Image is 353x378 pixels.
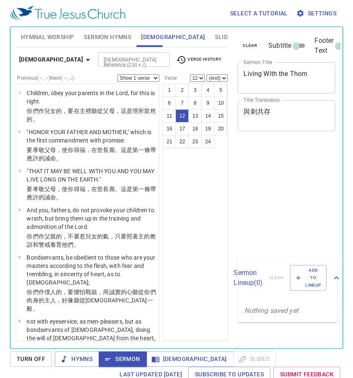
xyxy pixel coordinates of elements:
button: Select a tutorial [227,6,291,21]
wg3326: 懼怕 [27,289,156,312]
wg3962: 母 [27,186,156,201]
p: 你們作父親的 [27,232,156,249]
button: 18 [188,122,202,135]
wg5613: 聽從[DEMOGRAPHIC_DATA] [27,297,153,312]
span: Hymnal Worship [21,32,74,42]
button: 17 [175,122,189,135]
button: 2 [175,83,189,97]
button: 6 [163,96,176,110]
span: Select a tutorial [230,8,288,19]
label: Verse [163,76,177,81]
button: 24 [201,135,214,148]
p: Bondservants, be obedient to those who are your masters according to the flesh, with fear and tre... [27,253,156,287]
button: 22 [175,135,189,148]
p: And you, fathers, do not provoke your children to wrath, but bring them up in the training and ad... [27,206,156,231]
button: 8 [188,96,202,110]
img: True Jesus Church [10,6,125,21]
button: 3 [188,83,202,97]
wg1625: 他們 [62,241,79,248]
span: Sermon [105,354,140,364]
button: 9 [201,96,214,110]
wg5156: ，用 [27,289,156,312]
textarea: 與刺共存 [243,108,329,123]
wg2588: 聽從 [27,289,156,312]
wg5091: 父 [27,147,156,162]
span: 6 [18,319,20,323]
button: Hymns [55,351,99,367]
p: 你們作僕人的 [27,288,156,313]
button: 4 [201,83,214,97]
button: 23 [188,135,202,148]
wg2443: 你 [27,186,156,201]
span: Slides [215,32,234,42]
textarea: Living With the Thorn [243,70,329,86]
wg1860: 的誡命 [39,155,62,162]
wg3962: ，不要 [27,233,156,248]
wg1722: 誠實的 [27,289,156,312]
button: 11 [163,109,176,123]
wg5216: 作兒女的 [27,108,156,123]
wg2095: ，在 [27,147,156,162]
wg5091: 父 [27,186,156,201]
button: 14 [201,109,214,123]
span: Hymns [61,354,93,364]
p: 你們 [27,107,156,123]
button: [DEMOGRAPHIC_DATA] [16,52,96,67]
p: not with eyeservice, as men-pleasers, but as bondservants of [DEMOGRAPHIC_DATA], doing the will o... [27,317,156,342]
wg4671: 得 [27,147,156,162]
wg3559: 養育 [50,241,80,248]
p: Sermon Lineup ( 0 ) [234,268,262,288]
wg2962: 裡 [27,108,156,123]
wg2962: ，好像 [27,297,153,312]
label: Previous (←, ↑) Next (→, ↓) [17,76,74,81]
wg1342: 。 [33,116,39,123]
p: "THAT IT MAY BE WELL WITH YOU AND YOU MAY LIVE LONG ON THE EARTH." [27,167,156,184]
button: Sermon [99,351,146,367]
wg1096: 福 [27,147,156,162]
button: Verse History [171,54,226,66]
span: Add to Lineup [295,267,321,290]
button: Add to Lineup [290,265,326,291]
button: 12 [175,109,189,123]
button: 7 [175,96,189,110]
wg3384: ，使 [27,147,156,162]
span: 4 [18,207,20,212]
wg2443: 你 [27,147,156,162]
wg3361: 惹兒女 [27,233,156,248]
button: Turn Off [10,351,52,367]
span: Turn Off [17,354,45,364]
wg1722: 應許 [27,194,62,201]
span: [DEMOGRAPHIC_DATA] [141,32,205,42]
wg3384: ，使 [27,186,156,201]
button: 13 [188,109,202,123]
button: 15 [214,109,227,123]
wg5401: 戰兢 [27,289,156,312]
span: Footer Text [314,36,334,56]
span: clear [243,42,257,49]
span: Subtitle [268,41,291,51]
button: 1 [163,83,176,97]
wg5219: 你們肉身的 [27,289,156,312]
span: 5 [18,255,20,259]
button: 16 [163,122,176,135]
button: 20 [214,122,227,135]
wg1401: ，要 [27,289,156,312]
wg1785: 。 [56,194,62,201]
span: Settings [298,8,336,19]
span: 3 [18,168,20,173]
span: Sermon Hymns [84,32,131,42]
wg572: 心 [27,289,156,312]
wg1860: 的誡命 [39,194,62,201]
wg1722: 應許 [27,155,62,162]
wg1096: 福 [27,186,156,201]
button: 21 [163,135,176,148]
wg5043: ，要在主 [27,108,156,123]
i: Nothing saved yet [244,307,298,314]
button: 19 [201,122,214,135]
button: [DEMOGRAPHIC_DATA] [146,351,234,367]
span: [DEMOGRAPHIC_DATA] [153,354,227,364]
button: clear [238,41,262,51]
wg1785: 。 [56,155,62,162]
wg846: 。 [74,241,80,248]
p: 要孝敬 [27,185,156,201]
